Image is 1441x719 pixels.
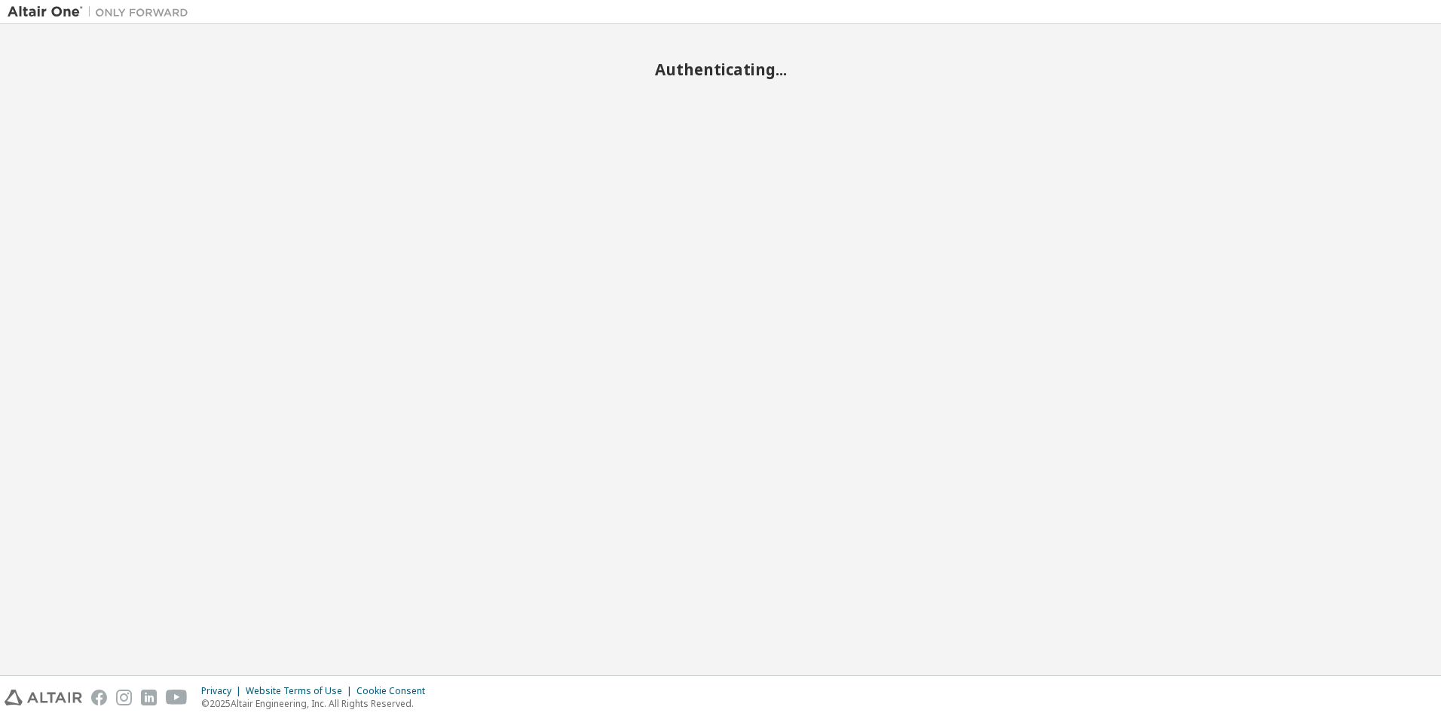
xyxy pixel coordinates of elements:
[8,5,196,20] img: Altair One
[116,690,132,705] img: instagram.svg
[356,685,434,697] div: Cookie Consent
[166,690,188,705] img: youtube.svg
[201,697,434,710] p: © 2025 Altair Engineering, Inc. All Rights Reserved.
[91,690,107,705] img: facebook.svg
[8,60,1433,79] h2: Authenticating...
[5,690,82,705] img: altair_logo.svg
[246,685,356,697] div: Website Terms of Use
[201,685,246,697] div: Privacy
[141,690,157,705] img: linkedin.svg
